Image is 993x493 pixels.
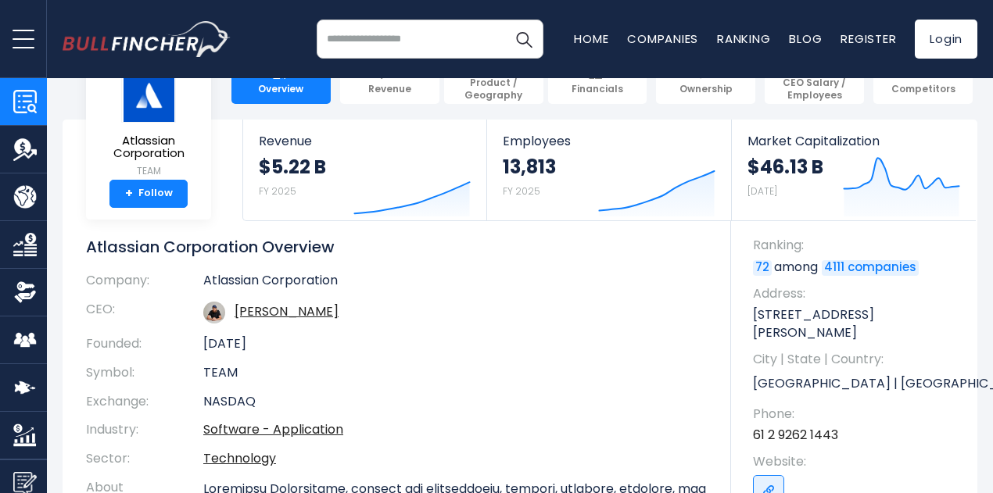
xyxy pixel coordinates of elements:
[451,77,536,101] span: Product / Geography
[86,359,203,388] th: Symbol:
[235,302,339,320] a: ceo
[98,70,199,180] a: Atlassian Corporation TEAM
[891,83,955,95] span: Competitors
[86,295,203,330] th: CEO:
[203,388,708,416] td: NASDAQ
[753,373,962,396] p: [GEOGRAPHIC_DATA] | [GEOGRAPHIC_DATA] | AU
[203,420,343,438] a: Software - Application
[125,187,133,201] strong: +
[203,359,708,388] td: TEAM
[487,120,730,220] a: Employees 13,813 FY 2025
[753,453,962,470] span: Website:
[86,237,708,257] h1: Atlassian Corporation Overview
[99,164,199,178] small: TEAM
[627,30,698,47] a: Companies
[258,83,303,95] span: Overview
[574,30,608,47] a: Home
[86,330,203,359] th: Founded:
[504,20,543,59] button: Search
[13,280,37,304] img: Ownership
[753,405,962,423] span: Phone:
[503,184,540,198] small: FY 2025
[243,120,486,220] a: Revenue $5.22 B FY 2025
[203,302,225,323] img: mike-cannon-brookes.jpg
[873,57,973,104] a: Competitors
[753,285,962,302] span: Address:
[109,180,188,208] a: +Follow
[679,83,733,95] span: Ownership
[753,351,962,368] span: City | State | Country:
[572,83,623,95] span: Financials
[340,57,439,104] a: Revenue
[63,21,231,57] a: Go to homepage
[765,57,864,104] a: CEO Salary / Employees
[548,57,647,104] a: Financials
[753,427,838,444] a: 61 2 9262 1443
[203,449,276,467] a: Technology
[86,388,203,416] th: Exchange:
[772,77,857,101] span: CEO Salary / Employees
[444,57,543,104] a: Product / Geography
[717,30,770,47] a: Ranking
[99,134,199,160] span: Atlassian Corporation
[656,57,755,104] a: Ownership
[86,273,203,295] th: Company:
[259,184,296,198] small: FY 2025
[841,30,896,47] a: Register
[822,260,919,276] a: 4111 companies
[915,20,977,59] a: Login
[86,416,203,445] th: Industry:
[503,134,715,148] span: Employees
[753,259,962,276] p: among
[747,155,823,179] strong: $46.13 B
[753,237,962,254] span: Ranking:
[747,134,960,148] span: Market Capitalization
[789,30,822,47] a: Blog
[732,120,976,220] a: Market Capitalization $46.13 B [DATE]
[753,260,772,276] a: 72
[203,330,708,359] td: [DATE]
[231,57,331,104] a: Overview
[63,21,231,57] img: bullfincher logo
[86,445,203,473] th: Sector:
[259,134,471,148] span: Revenue
[747,184,777,198] small: [DATE]
[203,273,708,295] td: Atlassian Corporation
[368,83,411,95] span: Revenue
[753,306,962,341] p: [STREET_ADDRESS][PERSON_NAME]
[259,155,326,179] strong: $5.22 B
[503,155,556,179] strong: 13,813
